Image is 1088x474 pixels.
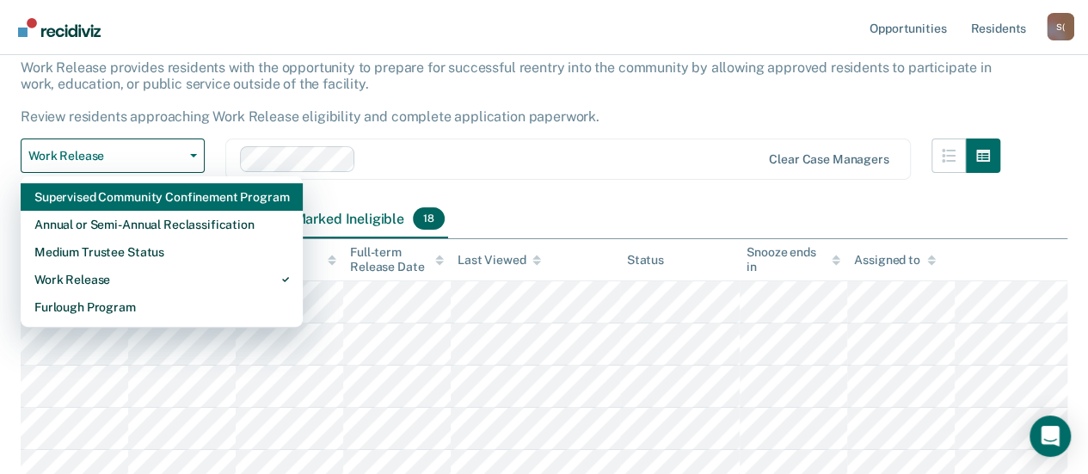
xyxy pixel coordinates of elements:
[854,253,935,268] div: Assigned to
[350,245,444,274] div: Full-term Release Date
[747,245,840,274] div: Snooze ends in
[291,200,448,238] div: Marked Ineligible18
[34,211,289,238] div: Annual or Semi-Annual Reclassification
[769,152,888,167] div: Clear case managers
[34,238,289,266] div: Medium Trustee Status
[458,253,541,268] div: Last Viewed
[34,293,289,321] div: Furlough Program
[1047,13,1074,40] button: Profile dropdown button
[34,266,289,293] div: Work Release
[1047,13,1074,40] div: S (
[18,18,101,37] img: Recidiviz
[21,139,205,173] button: Work Release
[21,59,991,126] p: Work Release provides residents with the opportunity to prepare for successful reentry into the c...
[627,253,664,268] div: Status
[413,207,445,230] span: 18
[34,183,289,211] div: Supervised Community Confinement Program
[1030,416,1071,457] div: Open Intercom Messenger
[28,149,183,163] span: Work Release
